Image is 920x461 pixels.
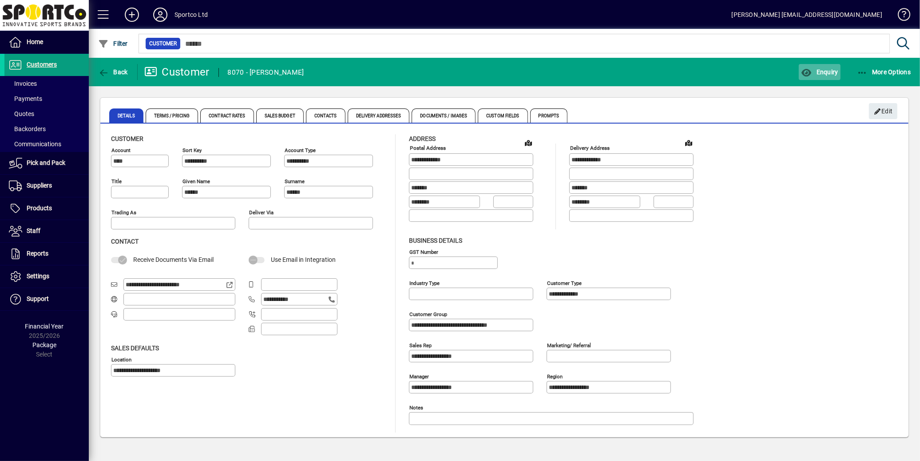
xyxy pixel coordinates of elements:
[4,152,89,174] a: Pick and Pack
[478,108,527,123] span: Custom Fields
[409,311,447,317] mat-label: Customer group
[98,68,128,76] span: Back
[409,280,440,286] mat-label: Industry type
[547,373,563,379] mat-label: Region
[4,220,89,242] a: Staff
[27,295,49,302] span: Support
[547,342,591,348] mat-label: Marketing/ Referral
[111,178,122,184] mat-label: Title
[799,64,840,80] button: Enquiry
[89,64,138,80] app-page-header-button: Back
[4,76,89,91] a: Invoices
[9,80,37,87] span: Invoices
[4,106,89,121] a: Quotes
[96,64,130,80] button: Back
[200,108,254,123] span: Contract Rates
[146,7,174,23] button: Profile
[412,108,476,123] span: Documents / Images
[285,147,316,153] mat-label: Account Type
[146,108,198,123] span: Terms / Pricing
[4,121,89,136] a: Backorders
[4,31,89,53] a: Home
[109,108,143,123] span: Details
[27,250,48,257] span: Reports
[732,8,882,22] div: [PERSON_NAME] [EMAIL_ADDRESS][DOMAIN_NAME]
[530,108,568,123] span: Prompts
[249,209,274,216] mat-label: Deliver via
[182,147,202,153] mat-label: Sort key
[874,104,893,119] span: Edit
[25,323,64,330] span: Financial Year
[98,40,128,47] span: Filter
[111,345,159,352] span: Sales defaults
[521,136,535,150] a: View on map
[256,108,304,123] span: Sales Budget
[9,110,34,117] span: Quotes
[149,39,177,48] span: Customer
[133,256,214,263] span: Receive Documents Via Email
[891,2,909,31] a: Knowledge Base
[144,65,210,79] div: Customer
[348,108,410,123] span: Delivery Addresses
[27,273,49,280] span: Settings
[409,249,438,255] mat-label: GST Number
[9,125,46,132] span: Backorders
[4,91,89,106] a: Payments
[682,136,696,150] a: View on map
[409,135,436,142] span: Address
[182,178,210,184] mat-label: Given name
[96,36,130,52] button: Filter
[409,404,423,410] mat-label: Notes
[111,135,143,142] span: Customer
[409,373,429,379] mat-label: Manager
[111,238,139,245] span: Contact
[32,341,56,349] span: Package
[9,95,42,102] span: Payments
[547,280,582,286] mat-label: Customer type
[111,209,136,216] mat-label: Trading as
[27,204,52,212] span: Products
[27,227,40,234] span: Staff
[4,243,89,265] a: Reports
[4,197,89,220] a: Products
[4,288,89,310] a: Support
[118,7,146,23] button: Add
[111,356,131,362] mat-label: Location
[111,147,131,153] mat-label: Account
[306,108,345,123] span: Contacts
[857,68,911,76] span: More Options
[27,159,65,166] span: Pick and Pack
[409,237,462,244] span: Business details
[801,68,838,76] span: Enquiry
[4,265,89,288] a: Settings
[4,175,89,197] a: Suppliers
[228,65,304,80] div: 8070 - [PERSON_NAME]
[9,140,61,148] span: Communications
[4,136,89,152] a: Communications
[285,178,305,184] mat-label: Surname
[27,38,43,45] span: Home
[174,8,208,22] div: Sportco Ltd
[869,103,897,119] button: Edit
[27,182,52,189] span: Suppliers
[27,61,57,68] span: Customers
[271,256,336,263] span: Use Email in Integration
[855,64,913,80] button: More Options
[409,342,432,348] mat-label: Sales rep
